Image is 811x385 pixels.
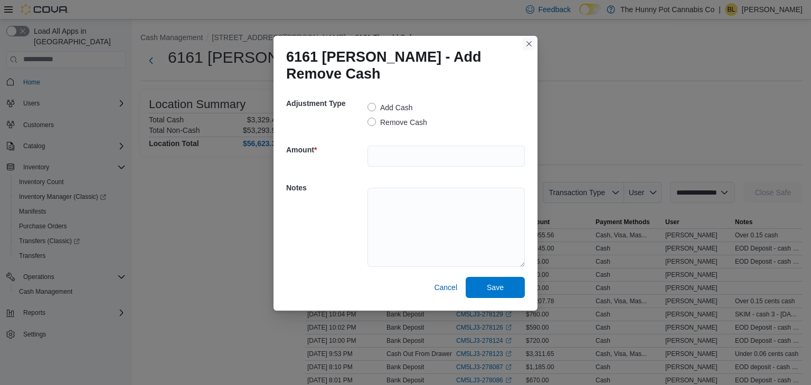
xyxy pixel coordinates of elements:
[286,49,516,82] h1: 6161 [PERSON_NAME] - Add Remove Cash
[487,282,504,293] span: Save
[434,282,457,293] span: Cancel
[367,101,412,114] label: Add Cash
[466,277,525,298] button: Save
[286,177,365,198] h5: Notes
[523,37,535,50] button: Closes this modal window
[430,277,461,298] button: Cancel
[367,116,427,129] label: Remove Cash
[286,139,365,160] h5: Amount
[286,93,365,114] h5: Adjustment Type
